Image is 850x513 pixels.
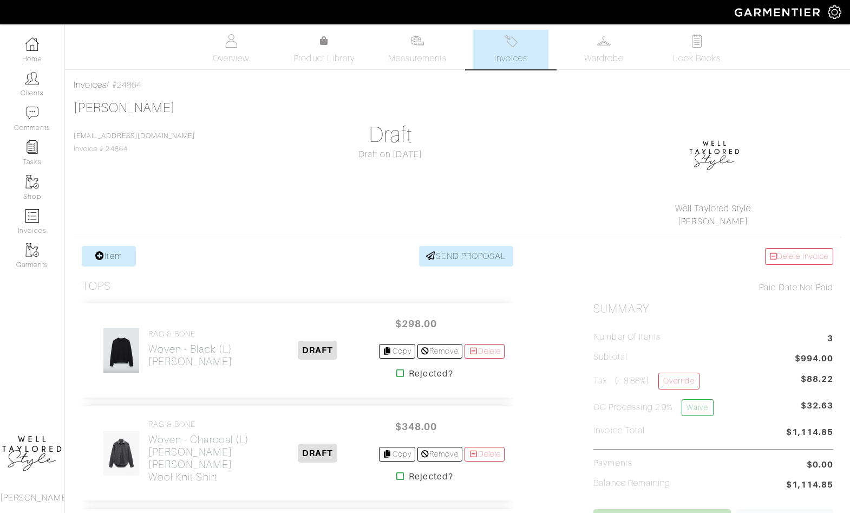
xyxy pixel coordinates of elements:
[383,415,448,438] span: $348.00
[298,444,337,463] span: DRAFT
[82,246,136,267] a: Item
[759,283,800,293] span: Paid Date:
[25,140,39,154] img: reminder-icon-8004d30b9f0a5d33ae49ab947aed9ed385cf756f9e5892f1edd6e32f2345188e.png
[801,399,833,420] span: $32.63
[74,79,841,92] div: / #24864
[584,52,623,65] span: Wardrobe
[25,175,39,189] img: garments-icon-b7da505a4dc4fd61783c78ac3ca0ef83fa9d6f193b1c9dc38574b1d14d53ca28.png
[786,426,833,440] span: $1,114.85
[597,34,611,48] img: wardrobe-487a4870c1b7c33e795ec22d11cfc2ed9d08956e64fb3008fe2437562e282088.svg
[828,5,841,19] img: gear-icon-white-bd11855cb880d31180b6d7d6211b90ccbf57a29d726f0c71d8c61bd08dd39cc2.png
[593,399,713,416] h5: CC Processing 2.9%
[494,52,527,65] span: Invoices
[593,332,661,342] h5: Number of Items
[379,344,415,359] a: Copy
[25,243,39,257] img: garments-icon-b7da505a4dc4fd61783c78ac3ca0ef83fa9d6f193b1c9dc38574b1d14d53ca28.png
[465,344,505,359] a: Delete
[678,217,748,226] a: [PERSON_NAME]
[148,343,232,368] h2: Woven - Black (L) [PERSON_NAME]
[659,30,735,69] a: Look Books
[801,373,833,386] span: $88.22
[729,3,828,22] img: garmentier-logo-header-white-b43fb05a5012e4ada735d5af1a66efaba907eab6374d6393d1fbf88cb4ef424d.png
[417,344,462,359] a: Remove
[271,148,511,161] div: Draft on [DATE]
[74,132,195,140] a: [EMAIL_ADDRESS][DOMAIN_NAME]
[410,34,424,48] img: measurements-466bbee1fd09ba9460f595b01e5d73f9e2bff037440d3c8f018324cb6cdf7a4a.svg
[148,329,232,368] a: RAG & BONE Woven - Black (L)[PERSON_NAME]
[213,52,249,65] span: Overview
[417,447,462,462] a: Remove
[25,106,39,120] img: comment-icon-a0a6a9ef722e966f86d9cbdc48e553b5cf19dbc54f86b18d962a5391bc8f6eb6.png
[675,204,751,213] a: Well Taylored Style
[74,132,195,153] span: Invoice # 24864
[380,30,456,69] a: Measurements
[103,431,140,476] img: J5uk1MrGsEVKHT7M2dsFUYhN
[658,373,699,389] a: Override
[148,420,256,483] a: RAG & BONE Woven - Charcoal (L)[PERSON_NAME] [PERSON_NAME] Wool Knit Shirt
[74,80,107,90] a: Invoices
[473,30,548,69] a: Invoices
[690,34,704,48] img: todo-9ac3debb85659649dc8f770b8b6100bb5dab4b48dedcbae339e5042a72dfd3cc.svg
[593,458,632,469] h5: Payments
[593,478,670,489] h5: Balance Remaining
[298,341,337,360] span: DRAFT
[807,458,833,471] span: $0.00
[419,246,513,267] a: SEND PROPOSAL
[271,122,511,148] h1: Draft
[504,34,518,48] img: orders-27d20c2124de7fd6de4e0e44c1d41de31381a507db9b33961299e4e07d508b8c.svg
[25,72,39,85] img: clients-icon-6bae9207a08558b7cb47a8932f037763ab4055f8c8b6bfacd5dc20c3e0201464.png
[224,34,238,48] img: basicinfo-40fd8af6dae0f16599ec9e87c0ef1c0a1fdea2edbe929e3d69a839185d80c458.svg
[103,328,140,373] img: 6VGg8HEjE3Y8SmiJuzcPTSkq
[286,35,362,65] a: Product Library
[25,37,39,51] img: dashboard-icon-dbcd8f5a0b271acd01030246c82b418ddd0df26cd7fceb0bd07c9910d44c42f6.png
[193,30,269,69] a: Overview
[682,399,713,416] a: Waive
[688,126,742,180] img: 1593278135251.png.png
[593,426,645,436] h5: Invoice Total
[566,30,642,69] a: Wardrobe
[795,352,833,367] span: $994.00
[593,281,833,294] div: Not Paid
[148,329,232,339] h4: RAG & BONE
[25,209,39,223] img: orders-icon-0abe47150d42831381b5fb84f609e132dff9fe21cb692f30cb5eec754e2cba89.png
[74,101,175,115] a: [PERSON_NAME]
[593,302,833,316] h2: Summary
[409,470,453,483] strong: Rejected?
[786,478,833,493] span: $1,114.85
[293,52,355,65] span: Product Library
[465,447,505,462] a: Delete
[765,248,833,265] a: Delete Invoice
[593,352,627,362] h5: Subtotal
[383,312,448,335] span: $298.00
[673,52,721,65] span: Look Books
[148,420,256,429] h4: RAG & BONE
[82,280,111,293] h3: Tops
[148,433,256,483] h2: Woven - Charcoal (L) [PERSON_NAME] [PERSON_NAME] Wool Knit Shirt
[827,332,833,347] span: 3
[593,373,699,389] h5: Tax ( : 8.88%)
[409,367,453,380] strong: Rejected?
[379,447,415,462] a: Copy
[388,52,447,65] span: Measurements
